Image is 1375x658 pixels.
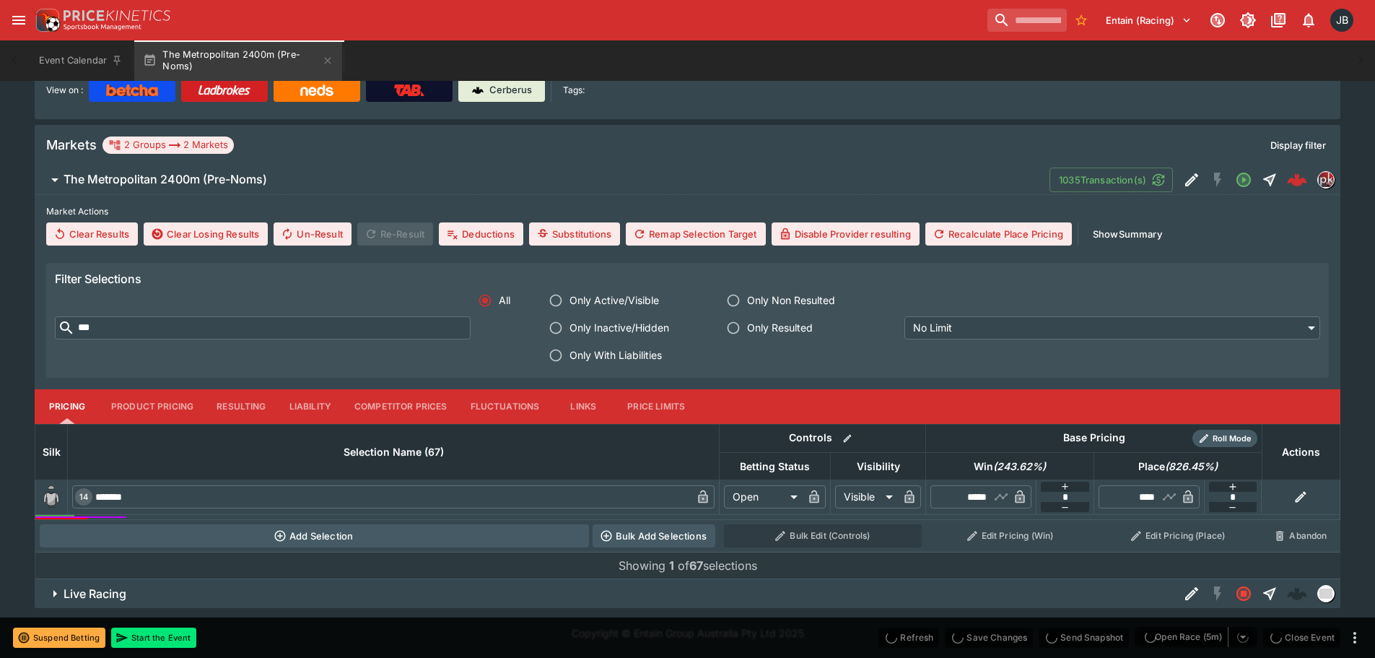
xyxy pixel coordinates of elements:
button: Liability [278,389,343,424]
a: 125d0800-8bd0-4799-9bf2-b3a5f1f0dcad [1283,165,1311,194]
button: Edit Pricing (Place) [1099,524,1258,547]
p: Cerberus [489,83,532,98]
button: open drawer [6,7,32,33]
img: PriceKinetics Logo [32,6,61,35]
div: split button [1135,627,1257,647]
svg: Open [1235,171,1252,189]
button: Pricing [35,389,100,424]
button: Closed [1231,581,1257,607]
a: Cerberus [458,79,545,102]
span: Re-Result [357,222,433,246]
button: Clear Losing Results [144,222,268,246]
div: 125d0800-8bd0-4799-9bf2-b3a5f1f0dcad [1287,170,1307,190]
img: Ladbrokes [198,85,250,96]
h6: Filter Selections [55,272,1320,287]
button: Straight [1257,581,1283,607]
img: liveracing [1318,586,1334,602]
button: Abandon [1266,524,1335,547]
button: The Metropolitan 2400m (Pre-Noms) [35,165,1049,194]
button: Straight [1257,167,1283,193]
span: Roll Mode [1207,433,1257,445]
span: All [499,293,510,308]
h6: Live Racing [64,586,126,602]
button: Display filter [1262,134,1335,157]
button: Notifications [1296,7,1322,33]
input: search [987,9,1067,32]
th: Silk [35,424,68,480]
div: liveracing [1317,585,1335,602]
button: Edit Detail [1179,581,1205,607]
div: Open [724,485,803,508]
div: Base Pricing [1057,429,1131,447]
div: 2 Groups 2 Markets [108,137,228,154]
h5: Markets [46,137,97,153]
button: Resulting [205,389,277,424]
em: ( 243.62 %) [993,458,1046,475]
button: Live Racing [35,579,1179,608]
button: Suspend Betting [13,628,105,648]
img: PriceKinetics [64,10,170,21]
button: Deductions [439,222,523,246]
button: Bulk Edit (Controls) [724,524,922,547]
button: Connected to PK [1205,7,1231,33]
label: View on : [46,79,83,102]
div: pricekinetics [1317,171,1335,189]
button: The Metropolitan 2400m (Pre-Noms) [134,40,342,81]
button: 1035Transaction(s) [1049,168,1173,192]
span: Betting Status [724,458,826,475]
span: Win(243.62%) [958,458,1062,475]
button: Recalculate Place Pricing [925,222,1072,246]
th: Actions [1262,424,1340,480]
div: Show/hide Price Roll mode configuration. [1192,430,1257,447]
button: Remap Selection Target [626,222,766,246]
label: Tags: [563,79,585,102]
img: pricekinetics [1318,172,1334,188]
b: 1 [669,558,674,573]
button: SGM Disabled [1205,167,1231,193]
p: Showing of selections [619,557,757,574]
button: more [1346,629,1363,646]
img: Neds [300,85,333,96]
img: logo-cerberus--red.svg [1287,170,1307,190]
button: No Bookmarks [1070,9,1093,32]
button: Product Pricing [100,389,205,424]
img: Betcha [106,85,158,96]
button: Disable Provider resulting [772,222,920,246]
button: Select Tenant [1097,9,1200,32]
span: Only Non Resulted [747,293,835,308]
button: Documentation [1265,7,1291,33]
button: Price Limits [616,389,697,424]
button: Toggle light/dark mode [1235,7,1261,33]
button: Clear Results [46,222,138,246]
button: Substitutions [529,222,620,246]
button: SGM Disabled [1205,581,1231,607]
button: Edit Detail [1179,167,1205,193]
em: ( 826.45 %) [1165,458,1218,475]
button: Un-Result [274,222,351,246]
span: Only Active/Visible [569,293,659,308]
button: Bulk Add Selections via CSV Data [593,524,715,547]
img: Cerberus [472,85,484,96]
img: TabNZ [394,85,424,96]
span: Only With Liabilities [569,347,662,363]
span: Place(826.45%) [1122,458,1234,475]
button: Start the Event [111,628,196,648]
button: Open [1231,167,1257,193]
button: Edit Pricing (Win) [930,524,1090,547]
b: 67 [689,558,703,573]
span: 14 [77,492,91,502]
img: Sportsbook Management [64,24,141,30]
button: Josh Brown [1326,4,1358,36]
button: Links [551,389,616,424]
span: Visibility [841,458,916,475]
th: Controls [720,424,926,452]
div: Visible [835,485,898,508]
button: Add Selection [40,524,589,547]
span: Only Inactive/Hidden [569,320,669,335]
span: Only Resulted [747,320,813,335]
h6: The Metropolitan 2400m (Pre-Noms) [64,172,267,187]
button: Bulk edit [838,429,857,448]
button: Competitor Prices [343,389,459,424]
svg: Closed [1235,585,1252,602]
